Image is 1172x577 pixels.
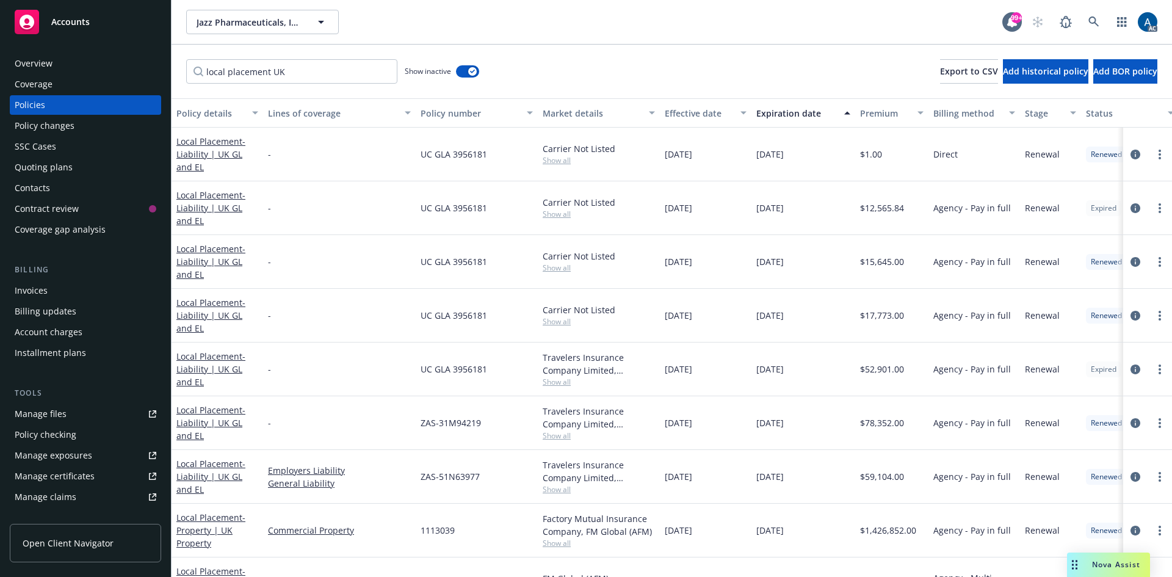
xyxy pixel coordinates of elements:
[10,322,161,342] a: Account charges
[1025,416,1060,429] span: Renewal
[176,189,245,227] span: - Liability | UK GL and EL
[860,524,916,537] span: $1,426,852.00
[10,302,161,321] a: Billing updates
[268,363,271,376] span: -
[268,309,271,322] span: -
[15,178,50,198] div: Contacts
[1025,470,1060,483] span: Renewal
[1082,10,1106,34] a: Search
[1091,525,1122,536] span: Renewed
[543,316,655,327] span: Show all
[15,158,73,177] div: Quoting plans
[186,10,339,34] button: Jazz Pharmaceuticals, Inc.
[15,404,67,424] div: Manage files
[10,5,161,39] a: Accounts
[15,446,92,465] div: Manage exposures
[665,524,692,537] span: [DATE]
[421,255,487,268] span: UC GLA 3956181
[1091,149,1122,160] span: Renewed
[10,425,161,445] a: Policy checking
[933,524,1011,537] span: Agency - Pay in full
[176,189,245,227] a: Local Placement
[1152,362,1167,377] a: more
[10,466,161,486] a: Manage certificates
[1091,418,1122,429] span: Renewed
[15,487,76,507] div: Manage claims
[543,484,655,495] span: Show all
[15,508,72,528] div: Manage BORs
[15,220,106,239] div: Coverage gap analysis
[176,512,245,549] a: Local Placement
[860,416,904,429] span: $78,352.00
[1011,12,1022,23] div: 99+
[15,343,86,363] div: Installment plans
[665,201,692,214] span: [DATE]
[15,302,76,321] div: Billing updates
[860,363,904,376] span: $52,901.00
[1128,523,1143,538] a: circleInformation
[665,107,733,120] div: Effective date
[543,155,655,165] span: Show all
[860,107,910,120] div: Premium
[756,201,784,214] span: [DATE]
[1025,309,1060,322] span: Renewal
[10,281,161,300] a: Invoices
[1093,65,1157,77] span: Add BOR policy
[10,74,161,94] a: Coverage
[1152,255,1167,269] a: more
[10,343,161,363] a: Installment plans
[268,148,271,161] span: -
[1152,470,1167,484] a: more
[176,136,245,173] a: Local Placement
[197,16,302,29] span: Jazz Pharmaceuticals, Inc.
[660,98,751,128] button: Effective date
[543,405,655,430] div: Travelers Insurance Company Limited, Travelers Insurance
[176,243,245,280] a: Local Placement
[1128,416,1143,430] a: circleInformation
[1152,416,1167,430] a: more
[1025,148,1060,161] span: Renewal
[860,148,882,161] span: $1.00
[1067,553,1082,577] div: Drag to move
[176,512,245,549] span: - Property | UK Property
[1093,59,1157,84] button: Add BOR policy
[756,470,784,483] span: [DATE]
[51,17,90,27] span: Accounts
[933,255,1011,268] span: Agency - Pay in full
[10,137,161,156] a: SSC Cases
[15,281,48,300] div: Invoices
[421,524,455,537] span: 1113039
[10,54,161,73] a: Overview
[665,416,692,429] span: [DATE]
[933,309,1011,322] span: Agency - Pay in full
[756,524,784,537] span: [DATE]
[933,416,1011,429] span: Agency - Pay in full
[1025,10,1050,34] a: Start snowing
[1025,363,1060,376] span: Renewal
[268,416,271,429] span: -
[933,470,1011,483] span: Agency - Pay in full
[1091,471,1122,482] span: Renewed
[543,459,655,484] div: Travelers Insurance Company Limited, Travelers Insurance
[421,416,481,429] span: ZAS-31M94219
[1091,256,1122,267] span: Renewed
[860,201,904,214] span: $12,565.84
[543,142,655,155] div: Carrier Not Listed
[543,107,642,120] div: Market details
[940,65,998,77] span: Export to CSV
[1025,524,1060,537] span: Renewal
[176,243,245,280] span: - Liability | UK GL and EL
[1025,201,1060,214] span: Renewal
[10,158,161,177] a: Quoting plans
[10,487,161,507] a: Manage claims
[176,107,245,120] div: Policy details
[1128,362,1143,377] a: circleInformation
[176,458,245,495] a: Local Placement
[1128,147,1143,162] a: circleInformation
[665,148,692,161] span: [DATE]
[1003,59,1088,84] button: Add historical policy
[855,98,928,128] button: Premium
[268,201,271,214] span: -
[15,199,79,219] div: Contract review
[416,98,538,128] button: Policy number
